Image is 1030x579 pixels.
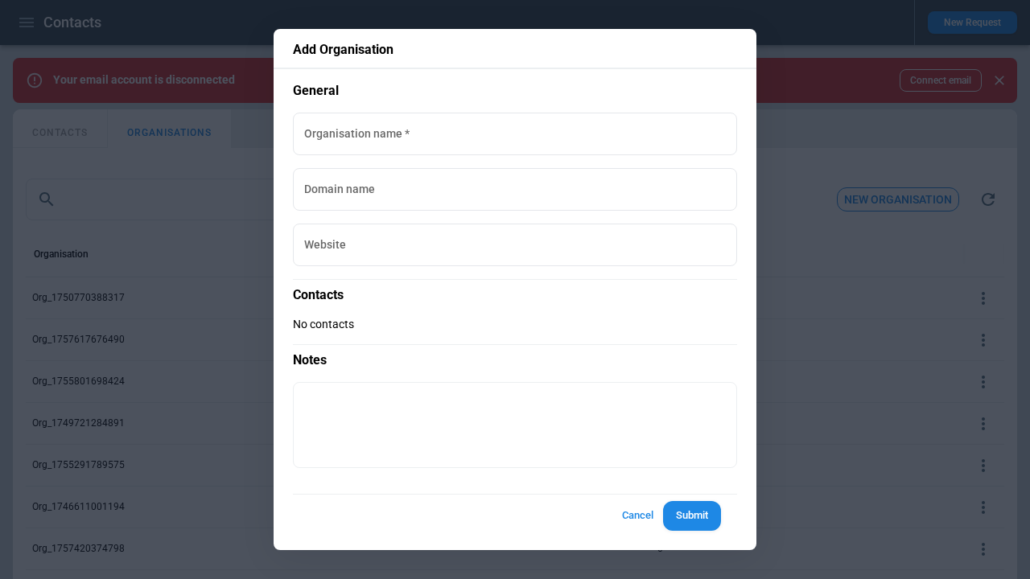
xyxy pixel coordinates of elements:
[293,42,737,58] p: Add Organisation
[663,501,721,531] button: Submit
[612,501,663,531] button: Cancel
[293,318,737,331] p: No contacts
[293,344,737,369] p: Notes
[293,279,737,304] p: Contacts
[293,82,737,100] p: General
